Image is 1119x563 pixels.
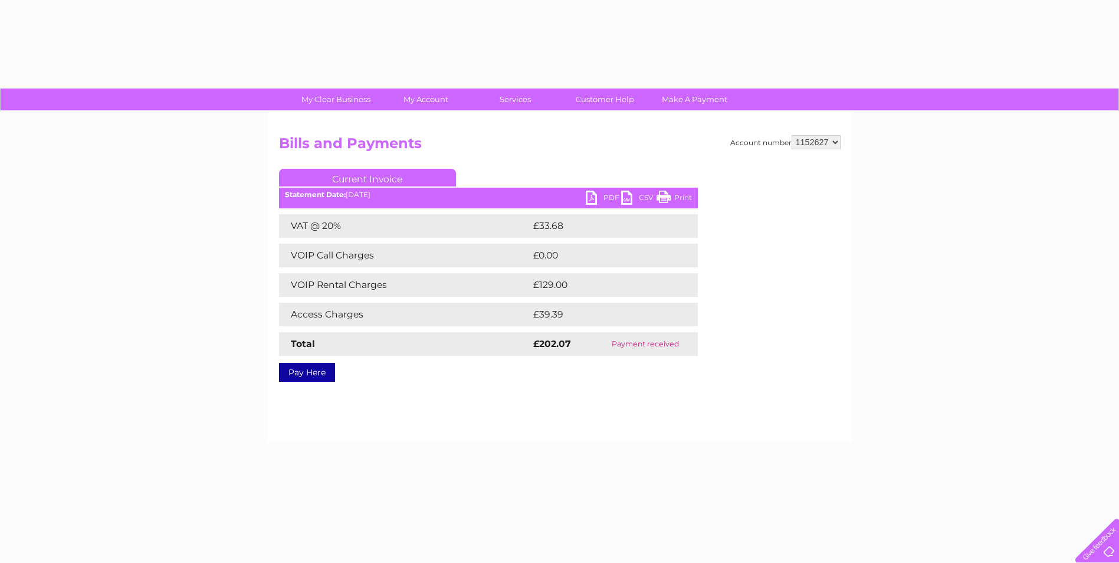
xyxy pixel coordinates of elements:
td: VOIP Rental Charges [279,273,530,297]
td: VOIP Call Charges [279,244,530,267]
td: £129.00 [530,273,677,297]
a: My Account [377,89,474,110]
td: VAT @ 20% [279,214,530,238]
a: Make A Payment [646,89,743,110]
a: My Clear Business [287,89,385,110]
h2: Bills and Payments [279,135,841,158]
a: Services [467,89,564,110]
div: [DATE] [279,191,698,199]
b: Statement Date: [285,190,346,199]
td: Payment received [593,332,698,356]
div: Account number [730,135,841,149]
strong: Total [291,338,315,349]
a: Pay Here [279,363,335,382]
td: £0.00 [530,244,671,267]
a: Print [657,191,692,208]
a: PDF [586,191,621,208]
strong: £202.07 [533,338,571,349]
a: CSV [621,191,657,208]
td: £39.39 [530,303,674,326]
a: Current Invoice [279,169,456,186]
td: £33.68 [530,214,674,238]
a: Customer Help [556,89,654,110]
td: Access Charges [279,303,530,326]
